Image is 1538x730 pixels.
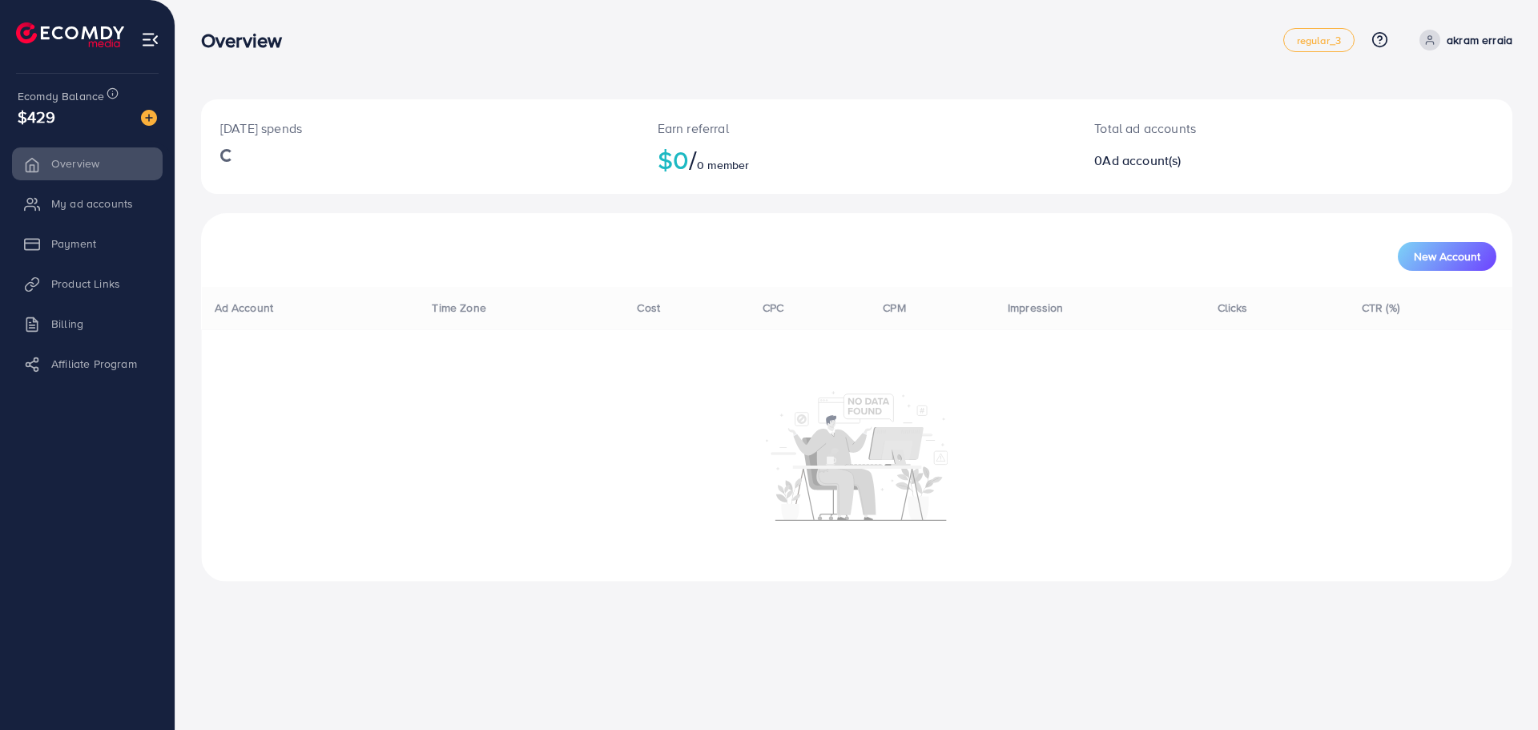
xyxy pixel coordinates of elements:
[18,105,56,128] span: $429
[1094,119,1383,138] p: Total ad accounts
[1297,35,1341,46] span: regular_3
[141,30,159,49] img: menu
[1414,251,1480,262] span: New Account
[18,88,104,104] span: Ecomdy Balance
[16,22,124,47] img: logo
[201,29,295,52] h3: Overview
[1447,30,1512,50] p: akram erraia
[658,144,1057,175] h2: $0
[658,119,1057,138] p: Earn referral
[1094,153,1383,168] h2: 0
[1398,242,1496,271] button: New Account
[689,141,697,178] span: /
[1102,151,1181,169] span: Ad account(s)
[1413,30,1512,50] a: akram erraia
[1283,28,1355,52] a: regular_3
[697,157,749,173] span: 0 member
[220,119,619,138] p: [DATE] spends
[141,110,157,126] img: image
